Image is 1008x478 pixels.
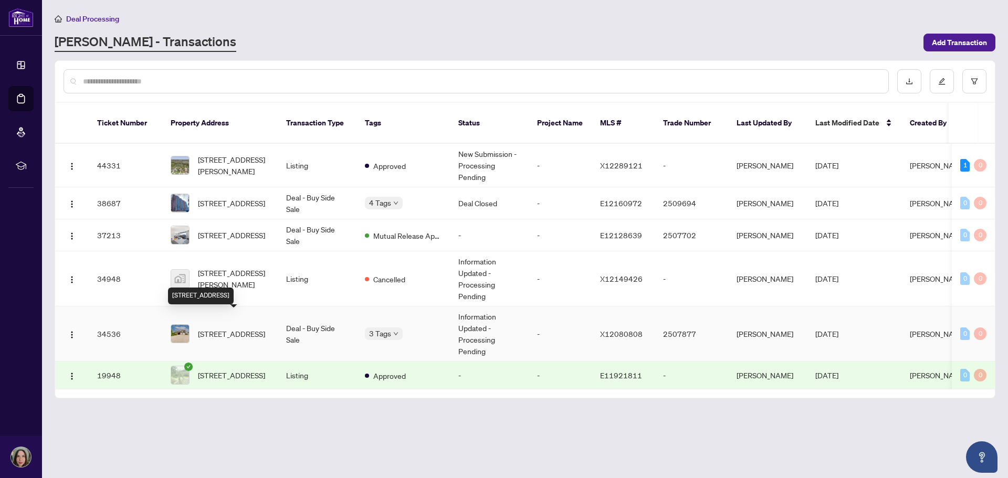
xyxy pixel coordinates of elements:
[960,197,970,209] div: 0
[600,274,643,283] span: X12149426
[910,329,967,338] span: [PERSON_NAME]
[369,327,391,339] span: 3 Tags
[55,15,62,23] span: home
[728,251,807,306] td: [PERSON_NAME]
[901,103,964,144] th: Created By
[373,273,405,285] span: Cancelled
[815,161,838,170] span: [DATE]
[68,200,76,208] img: Logo
[64,270,80,287] button: Logo
[68,372,76,380] img: Logo
[728,144,807,187] td: [PERSON_NAME]
[815,117,879,129] span: Last Modified Date
[278,219,356,251] td: Deal - Buy Side Sale
[815,198,838,208] span: [DATE]
[923,34,995,51] button: Add Transaction
[815,274,838,283] span: [DATE]
[198,328,265,339] span: [STREET_ADDRESS]
[529,187,592,219] td: -
[655,103,728,144] th: Trade Number
[529,219,592,251] td: -
[171,226,189,244] img: thumbnail-img
[278,306,356,362] td: Deal - Buy Side Sale
[393,331,398,336] span: down
[807,103,901,144] th: Last Modified Date
[592,103,655,144] th: MLS #
[962,69,986,93] button: filter
[64,325,80,342] button: Logo
[89,306,162,362] td: 34536
[198,197,265,209] span: [STREET_ADDRESS]
[89,103,162,144] th: Ticket Number
[171,194,189,212] img: thumbnail-img
[529,306,592,362] td: -
[974,369,986,381] div: 0
[910,230,967,240] span: [PERSON_NAME]
[11,447,31,467] img: Profile Icon
[600,161,643,170] span: X12289121
[171,366,189,384] img: thumbnail-img
[8,8,34,27] img: logo
[450,219,529,251] td: -
[450,103,529,144] th: Status
[450,144,529,187] td: New Submission - Processing Pending
[910,198,967,208] span: [PERSON_NAME]
[655,219,728,251] td: 2507702
[529,144,592,187] td: -
[529,103,592,144] th: Project Name
[64,157,80,174] button: Logo
[960,327,970,340] div: 0
[655,306,728,362] td: 2507877
[932,34,987,51] span: Add Transaction
[728,219,807,251] td: [PERSON_NAME]
[600,329,643,338] span: X12080808
[655,187,728,219] td: 2509694
[906,78,913,85] span: download
[171,156,189,174] img: thumbnail-img
[68,232,76,240] img: Logo
[198,154,269,177] span: [STREET_ADDRESS][PERSON_NAME]
[655,251,728,306] td: -
[600,198,642,208] span: E12160972
[55,33,236,52] a: [PERSON_NAME] - Transactions
[450,362,529,389] td: -
[373,230,442,241] span: Mutual Release Approved
[974,327,986,340] div: 0
[278,103,356,144] th: Transaction Type
[450,187,529,219] td: Deal Closed
[68,162,76,171] img: Logo
[728,362,807,389] td: [PERSON_NAME]
[393,200,398,206] span: down
[960,229,970,241] div: 0
[278,187,356,219] td: Deal - Buy Side Sale
[815,370,838,380] span: [DATE]
[278,362,356,389] td: Listing
[728,103,807,144] th: Last Updated By
[184,363,193,371] span: check-circle
[815,230,838,240] span: [DATE]
[198,267,269,290] span: [STREET_ADDRESS][PERSON_NAME]
[971,78,978,85] span: filter
[68,331,76,339] img: Logo
[815,329,838,338] span: [DATE]
[369,197,391,209] span: 4 Tags
[168,288,234,304] div: [STREET_ADDRESS]
[373,370,406,381] span: Approved
[910,274,967,283] span: [PERSON_NAME]
[728,187,807,219] td: [PERSON_NAME]
[89,362,162,389] td: 19948
[960,159,970,172] div: 1
[278,251,356,306] td: Listing
[960,272,970,285] div: 0
[450,306,529,362] td: Information Updated - Processing Pending
[64,227,80,243] button: Logo
[171,325,189,343] img: thumbnail-img
[728,306,807,362] td: [PERSON_NAME]
[930,69,954,93] button: edit
[198,229,265,241] span: [STREET_ADDRESS]
[66,14,119,24] span: Deal Processing
[89,144,162,187] td: 44331
[171,270,189,288] img: thumbnail-img
[655,144,728,187] td: -
[373,160,406,172] span: Approved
